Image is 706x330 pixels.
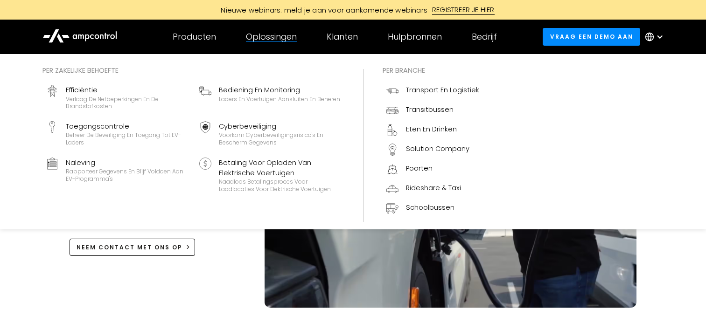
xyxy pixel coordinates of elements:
[406,85,479,95] div: Transport en logistiek
[219,121,341,131] div: Cyberbeveiliging
[66,168,188,182] div: Rapporteer gegevens en blijf voldoen aan EV-programma's
[196,81,345,114] a: Bediening en monitoringLaders en voertuigen aansluiten en beheren
[196,117,345,150] a: CyberbeveiligingVoorkom cyberbeveiligingsrisico's en bescherm gegevens
[219,85,340,95] div: Bediening en monitoring
[42,117,192,150] a: ToegangscontroleBeheer de beveiliging en toegang tot EV-laders
[219,131,341,146] div: Voorkom cyberbeveiligingsrisico's en bescherm gegevens
[42,154,192,197] a: NalevingRapporteer gegevens en blijf voldoen aan EV-programma's
[432,5,495,15] div: REGISTREER JE HIER
[219,96,340,103] div: Laders en voertuigen aansluiten en beheren
[211,5,432,15] div: Nieuwe webinars: meld je aan voor aankomende webinars
[383,140,483,159] a: Solution Company
[383,199,483,218] a: Schoolbussen
[77,243,182,252] div: NEEM CONTACT MET ONS OP
[383,120,483,140] a: Eten en drinken
[66,96,188,110] div: Verlaag de netbeperkingen en de brandstofkosten
[383,179,483,199] a: Rideshare & Taxi
[42,81,192,114] a: EfficiëntieVerlaag de netbeperkingen en de brandstofkosten
[143,5,563,15] a: Nieuwe webinars: meld je aan voor aankomende webinarsREGISTREER JE HIER
[383,65,483,76] div: Per branche
[406,144,469,154] div: Solution Company
[327,32,358,42] div: Klanten
[70,239,196,256] a: NEEM CONTACT MET ONS OP
[543,28,640,45] a: Vraag een demo aan
[66,85,188,95] div: Efficiëntie
[388,32,442,42] div: Hulpbronnen
[219,158,341,179] div: Betaling voor opladen van elektrische voertuigen
[173,32,216,42] div: Producten
[383,159,483,179] a: Poorten
[246,32,297,42] div: Oplossingen
[406,104,454,115] div: Transitbussen
[383,101,483,120] a: Transitbussen
[472,32,497,42] div: Bedrijf
[42,65,345,76] div: Per zakelijke behoefte
[383,81,483,101] a: Transport en logistiek
[66,121,188,131] div: Toegangscontrole
[406,202,454,213] div: Schoolbussen
[406,163,433,173] div: Poorten
[66,131,188,146] div: Beheer de beveiliging en toegang tot EV-laders
[219,178,341,192] div: Naadloos betalingsproces voor laadlocaties voor elektrische voertuigen
[406,183,461,193] div: Rideshare & Taxi
[66,158,188,168] div: Naleving
[406,124,457,134] div: Eten en drinken
[196,154,345,197] a: Betaling voor opladen van elektrische voertuigenNaadloos betalingsproces voor laadlocaties voor e...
